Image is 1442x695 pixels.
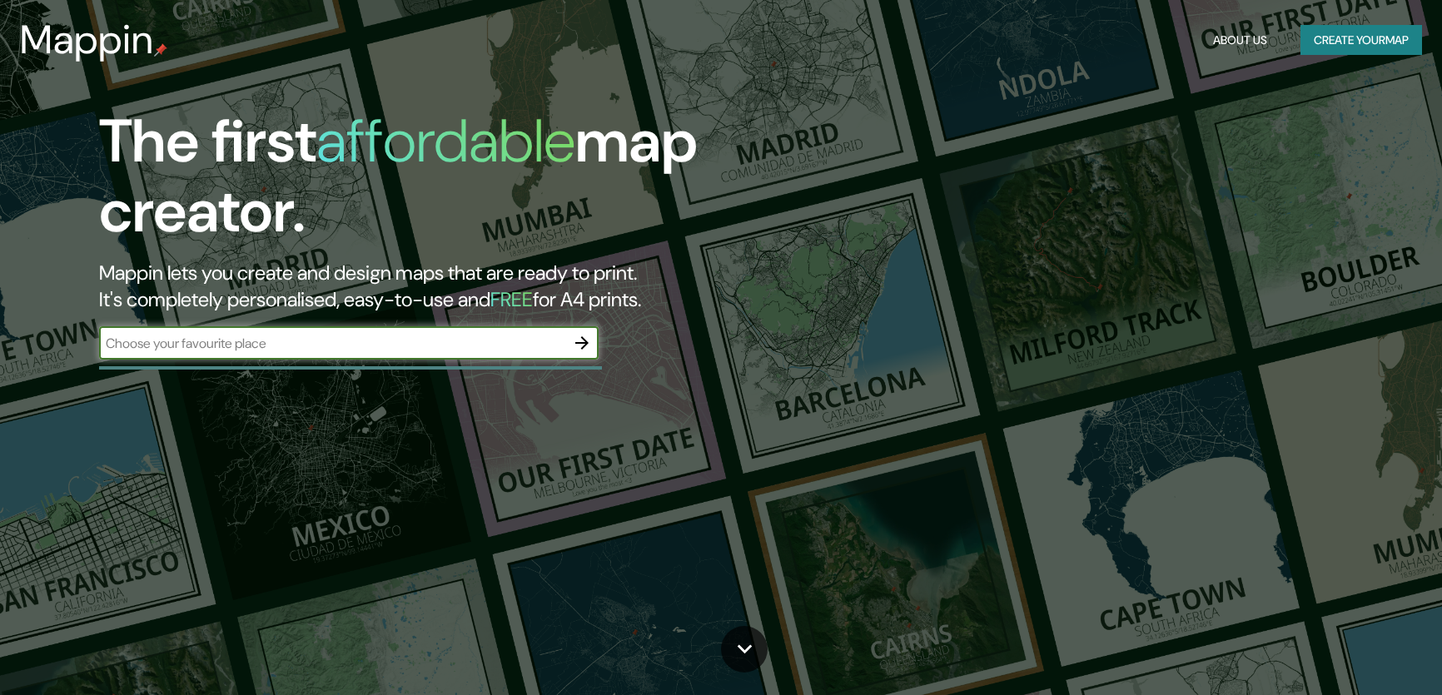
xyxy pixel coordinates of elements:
img: mappin-pin [154,43,167,57]
h3: Mappin [20,17,154,63]
button: About Us [1206,25,1274,56]
h1: The first map creator. [99,107,820,260]
input: Choose your favourite place [99,334,565,353]
h1: affordable [316,102,575,180]
h2: Mappin lets you create and design maps that are ready to print. It's completely personalised, eas... [99,260,820,313]
button: Create yourmap [1300,25,1422,56]
h5: FREE [490,286,533,312]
